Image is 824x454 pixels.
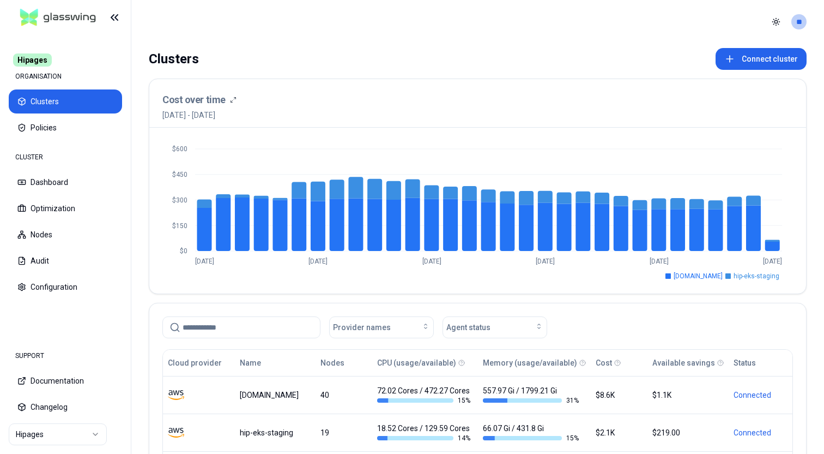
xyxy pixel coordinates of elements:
div: 18.52 Cores / 129.59 Cores [377,423,473,443]
div: luke.kubernetes.hipagesgroup.com.au [240,390,310,401]
div: 557.97 Gi / 1799.21 Gi [483,385,579,405]
img: aws [168,425,184,441]
button: Documentation [9,369,122,393]
button: Cost [596,352,612,374]
button: Clusters [9,89,122,113]
span: [DOMAIN_NAME] [674,272,723,280]
button: CPU (usage/available) [377,352,456,374]
div: 19 [320,427,367,438]
tspan: [DATE] [422,258,441,265]
button: Connect cluster [716,48,807,70]
button: Changelog [9,395,122,419]
tspan: $300 [172,196,187,204]
button: Memory (usage/available) [483,352,577,374]
button: Nodes [320,352,344,374]
tspan: [DATE] [195,258,214,265]
button: Provider names [329,316,434,338]
span: Provider names [333,322,391,333]
div: $2.1K [596,427,643,438]
tspan: $600 [172,145,187,153]
button: Cloud provider [168,352,222,374]
img: aws [168,387,184,403]
div: 31 % [483,396,579,405]
div: $8.6K [596,390,643,401]
span: hip-eks-staging [734,272,779,280]
tspan: [DATE] [650,258,669,265]
div: $1.1K [652,390,724,401]
span: Agent status [446,322,490,333]
div: 66.07 Gi / 431.8 Gi [483,423,579,443]
tspan: $0 [180,247,187,255]
div: CLUSTER [9,146,122,168]
button: Nodes [9,223,122,247]
div: Connected [734,427,787,438]
div: 72.02 Cores / 472.27 Cores [377,385,473,405]
tspan: $150 [172,222,187,230]
div: Status [734,357,756,368]
div: Clusters [149,48,199,70]
button: Policies [9,116,122,140]
div: 15 % [483,434,579,443]
div: 40 [320,390,367,401]
div: Connected [734,390,787,401]
div: SUPPORT [9,345,122,367]
tspan: $450 [172,171,187,178]
img: GlassWing [16,5,100,31]
button: Configuration [9,275,122,299]
span: [DATE] - [DATE] [162,110,237,121]
button: Available savings [652,352,715,374]
button: Audit [9,249,122,273]
tspan: [DATE] [763,258,782,265]
button: Name [240,352,261,374]
tspan: [DATE] [536,258,555,265]
div: 15 % [377,396,473,405]
div: ORGANISATION [9,65,122,87]
div: 14 % [377,434,473,443]
button: Dashboard [9,170,122,194]
tspan: [DATE] [308,258,328,265]
div: hip-eks-staging [240,427,310,438]
span: Hipages [13,53,52,67]
button: Optimization [9,196,122,220]
h3: Cost over time [162,92,226,107]
div: $219.00 [652,427,724,438]
button: Agent status [443,316,547,338]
